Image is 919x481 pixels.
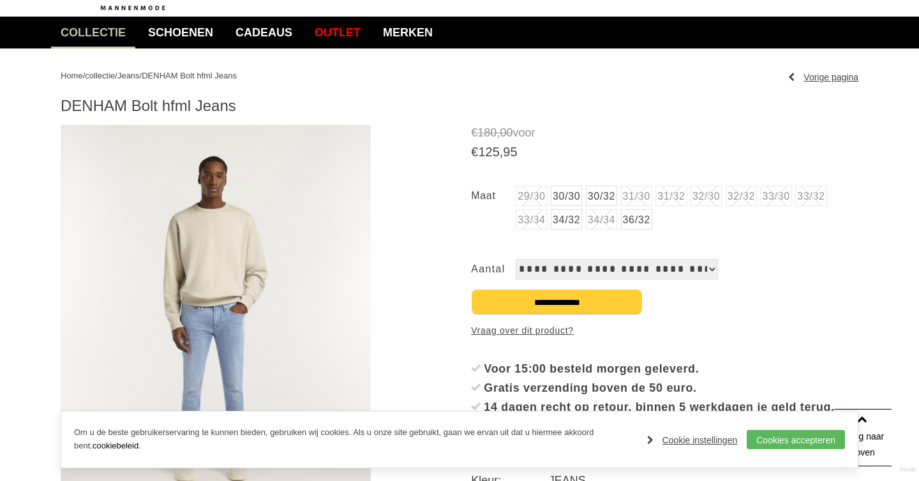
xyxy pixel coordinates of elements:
a: Cookies accepteren [747,430,845,449]
a: cookiebeleid [93,441,138,450]
a: 30/32 [586,186,617,206]
span: 95 [503,145,517,159]
a: Cadeaus [226,17,302,48]
ul: Maat [471,186,858,233]
span: € [471,126,477,139]
span: / [140,71,142,80]
p: Om u de beste gebruikerservaring te kunnen bieden, gebruiken wij cookies. Als u onze site gebruik... [74,426,634,453]
a: 30/30 [551,186,582,206]
a: Jeans [117,71,140,80]
a: 34/32 [551,209,582,230]
a: Outlet [305,17,370,48]
a: Home [61,71,83,80]
span: 125 [478,145,499,159]
a: 36/32 [621,209,652,230]
li: 14 dagen recht op retour, binnen 5 werkdagen je geld terug. [471,397,858,417]
div: Voor 15:00 besteld morgen geleverd. [484,359,858,378]
span: , [500,145,504,159]
a: collectie [85,71,115,80]
span: voor [471,125,858,141]
a: Divide [900,462,916,478]
a: Vorige pagina [788,68,858,87]
a: Terug naar boven [834,409,892,466]
a: Vraag over dit product? [471,321,573,340]
a: Merken [373,17,442,48]
span: 00 [500,126,512,139]
span: , [497,126,500,139]
span: / [115,71,117,80]
a: Cookie instellingen [647,431,738,450]
span: 180 [477,126,497,139]
div: Gratis verzending boven de 50 euro. [484,378,858,397]
a: DENHAM Bolt hfml Jeans [142,71,237,80]
a: Schoenen [138,17,223,48]
span: € [471,145,478,159]
a: collectie [51,17,135,48]
label: Aantal [471,259,516,279]
span: / [83,71,86,80]
h1: DENHAM Bolt hfml Jeans [61,96,858,115]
